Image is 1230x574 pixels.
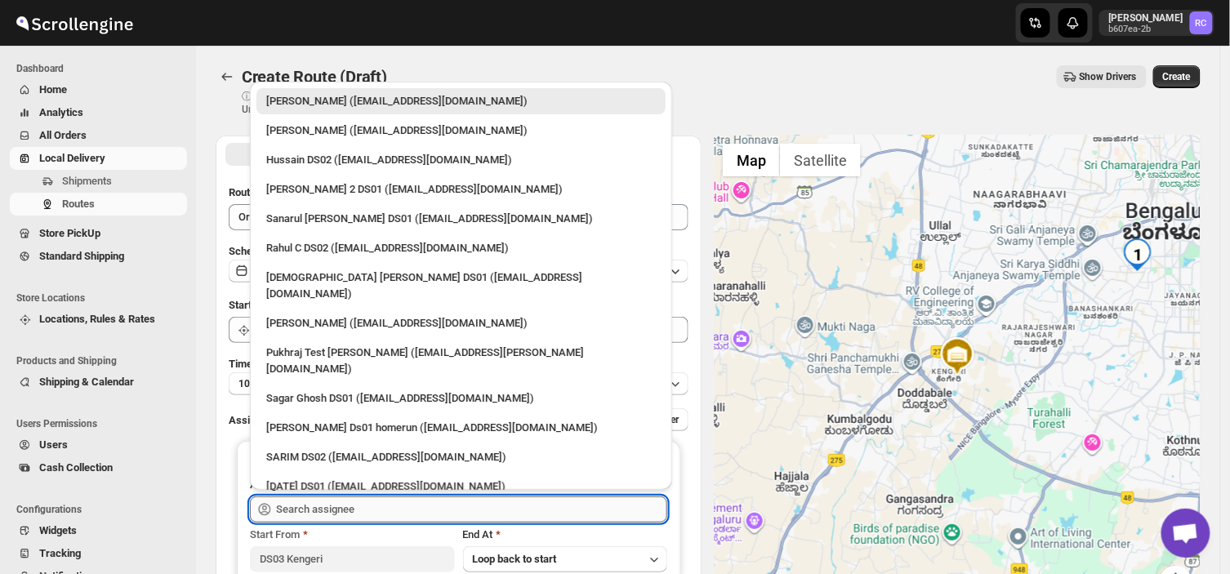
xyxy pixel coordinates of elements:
[250,202,672,232] li: Sanarul Haque DS01 (fefifag638@adosnan.com)
[229,414,273,426] span: Assign to
[266,152,656,168] div: Hussain DS02 ([EMAIL_ADDRESS][DOMAIN_NAME])
[780,144,861,176] button: Show satellite imagery
[463,546,667,572] button: Loop back to start
[10,124,187,147] button: All Orders
[238,377,287,390] span: 10 minutes
[1080,70,1137,83] span: Show Drivers
[10,519,187,542] button: Widgets
[10,308,187,331] button: Locations, Rules & Rates
[250,261,672,307] li: Islam Laskar DS01 (vixib74172@ikowat.com)
[266,269,656,302] div: [DEMOGRAPHIC_DATA] [PERSON_NAME] DS01 ([EMAIL_ADDRESS][DOMAIN_NAME])
[229,204,689,230] input: Eg: Bengaluru Route
[10,371,187,394] button: Shipping & Calendar
[62,198,95,210] span: Routes
[250,307,672,336] li: Vikas Rathod (lolegiy458@nalwan.com)
[266,478,656,495] div: [DATE] DS01 ([EMAIL_ADDRESS][DOMAIN_NAME])
[250,173,672,202] li: Ali Husain 2 DS01 (petec71113@advitize.com)
[10,193,187,216] button: Routes
[1109,24,1183,34] p: b607ea-2b
[229,299,358,311] span: Start Location (Warehouse)
[39,376,134,388] span: Shipping & Calendar
[16,417,188,430] span: Users Permissions
[1190,11,1213,34] span: Rahul Chopra
[276,496,667,523] input: Search assignee
[39,227,100,239] span: Store PickUp
[229,372,689,395] button: 10 minutes
[266,315,656,331] div: [PERSON_NAME] ([EMAIL_ADDRESS][DOMAIN_NAME])
[266,93,656,109] div: [PERSON_NAME] ([EMAIL_ADDRESS][DOMAIN_NAME])
[473,553,557,565] span: Loop back to start
[250,232,672,261] li: Rahul C DS02 (rahul.chopra@home-run.co)
[10,456,187,479] button: Cash Collection
[39,524,77,536] span: Widgets
[62,175,112,187] span: Shipments
[266,211,656,227] div: Sanarul [PERSON_NAME] DS01 ([EMAIL_ADDRESS][DOMAIN_NAME])
[39,129,87,141] span: All Orders
[39,547,81,559] span: Tracking
[13,2,136,43] img: ScrollEngine
[16,503,188,516] span: Configurations
[463,527,667,543] div: End At
[1057,65,1147,88] button: Show Drivers
[39,461,113,474] span: Cash Collection
[10,170,187,193] button: Shipments
[250,382,672,412] li: Sagar Ghosh DS01 (loneyoj483@downlor.com)
[229,260,689,283] button: [DATE]|[DATE]
[1163,70,1191,83] span: Create
[242,90,499,116] p: ⓘ Shipments can also be added from Shipments menu Unrouted tab
[266,122,656,139] div: [PERSON_NAME] ([EMAIL_ADDRESS][DOMAIN_NAME])
[1196,18,1207,29] text: RC
[250,144,672,173] li: Hussain DS02 (jarav60351@abatido.com)
[266,181,656,198] div: [PERSON_NAME] 2 DS01 ([EMAIL_ADDRESS][DOMAIN_NAME])
[229,358,295,370] span: Time Per Stop
[1153,65,1201,88] button: Create
[39,106,83,118] span: Analytics
[10,101,187,124] button: Analytics
[266,240,656,256] div: Rahul C DS02 ([EMAIL_ADDRESS][DOMAIN_NAME])
[229,245,294,257] span: Scheduled for
[10,434,187,456] button: Users
[225,143,457,166] button: All Route Options
[16,62,188,75] span: Dashboard
[216,65,238,88] button: Routes
[250,114,672,144] li: Mujakkir Benguli (voweh79617@daypey.com)
[250,528,300,541] span: Start From
[242,67,387,87] span: Create Route (Draft)
[266,345,656,377] div: Pukhraj Test [PERSON_NAME] ([EMAIL_ADDRESS][PERSON_NAME][DOMAIN_NAME])
[229,186,286,198] span: Route Name
[39,313,155,325] span: Locations, Rules & Rates
[250,441,672,470] li: SARIM DS02 (xititor414@owlny.com)
[266,420,656,436] div: [PERSON_NAME] Ds01 homerun ([EMAIL_ADDRESS][DOMAIN_NAME])
[1161,509,1210,558] a: Open chat
[39,152,105,164] span: Local Delivery
[10,542,187,565] button: Tracking
[16,354,188,367] span: Products and Shipping
[10,78,187,101] button: Home
[250,88,672,114] li: Rahul Chopra (pukhraj@home-run.co)
[1099,10,1214,36] button: User menu
[250,336,672,382] li: Pukhraj Test Grewal (lesogip197@pariag.com)
[39,438,68,451] span: Users
[1121,238,1154,271] div: 1
[250,412,672,441] li: Sourav Ds01 homerun (bamij29633@eluxeer.com)
[250,470,672,500] li: Raja DS01 (gasecig398@owlny.com)
[266,390,656,407] div: Sagar Ghosh DS01 ([EMAIL_ADDRESS][DOMAIN_NAME])
[16,291,188,305] span: Store Locations
[39,250,124,262] span: Standard Shipping
[39,83,67,96] span: Home
[266,449,656,465] div: SARIM DS02 ([EMAIL_ADDRESS][DOMAIN_NAME])
[1109,11,1183,24] p: [PERSON_NAME]
[723,144,780,176] button: Show street map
